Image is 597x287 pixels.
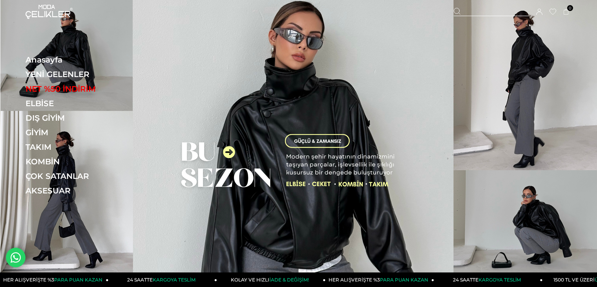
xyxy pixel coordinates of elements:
[26,186,133,195] a: AKSESUAR
[26,171,133,181] a: ÇOK SATANLAR
[26,84,133,94] a: NET %50 İNDİRİM
[326,272,435,287] a: HER ALIŞVERİŞTE %3PARA PUAN KAZAN
[26,157,133,166] a: KOMBİN
[434,272,543,287] a: 24 SAATTEKARGOYA TESLİM
[26,113,133,123] a: DIŞ GİYİM
[217,272,326,287] a: KOLAY VE HIZLIİADE & DEĞİŞİM!
[26,5,73,19] img: logo
[563,9,569,15] a: 0
[26,128,133,137] a: GİYİM
[478,277,521,283] span: KARGOYA TESLİM
[269,277,309,283] span: İADE & DEĞİŞİM!
[567,5,573,11] span: 0
[153,277,195,283] span: KARGOYA TESLİM
[26,55,133,64] a: Anasayfa
[380,277,428,283] span: PARA PUAN KAZAN
[26,70,133,79] a: YENİ GELENLER
[54,277,102,283] span: PARA PUAN KAZAN
[26,142,133,152] a: TAKIM
[26,99,133,108] a: ELBİSE
[109,272,217,287] a: 24 SAATTEKARGOYA TESLİM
